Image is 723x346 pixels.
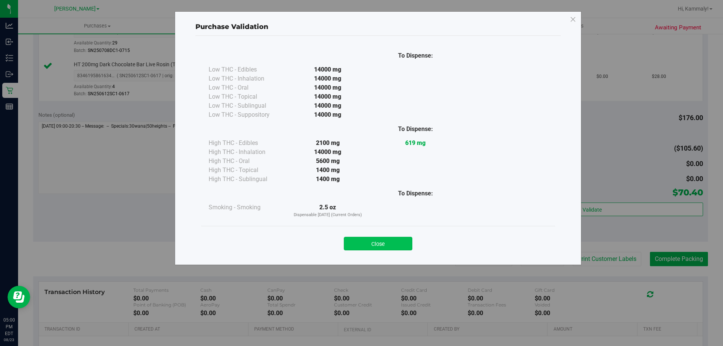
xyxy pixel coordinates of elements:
div: High THC - Sublingual [209,175,284,184]
div: Low THC - Sublingual [209,101,284,110]
div: Low THC - Suppository [209,110,284,119]
div: Low THC - Inhalation [209,74,284,83]
iframe: Resource center [8,286,30,308]
div: High THC - Edibles [209,139,284,148]
span: Purchase Validation [195,23,268,31]
div: 14000 mg [284,74,372,83]
div: 14000 mg [284,92,372,101]
div: High THC - Inhalation [209,148,284,157]
div: Low THC - Oral [209,83,284,92]
div: 14000 mg [284,110,372,119]
div: Smoking - Smoking [209,203,284,212]
div: To Dispense: [372,51,459,60]
div: 2.5 oz [284,203,372,218]
div: 14000 mg [284,101,372,110]
div: 1400 mg [284,166,372,175]
div: To Dispense: [372,189,459,198]
div: 2100 mg [284,139,372,148]
div: 14000 mg [284,148,372,157]
div: To Dispense: [372,125,459,134]
p: Dispensable [DATE] (Current Orders) [284,212,372,218]
strong: 619 mg [405,139,426,146]
div: High THC - Oral [209,157,284,166]
div: 1400 mg [284,175,372,184]
div: 5600 mg [284,157,372,166]
div: High THC - Topical [209,166,284,175]
div: Low THC - Edibles [209,65,284,74]
div: 14000 mg [284,83,372,92]
div: 14000 mg [284,65,372,74]
button: Close [344,237,412,250]
div: Low THC - Topical [209,92,284,101]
